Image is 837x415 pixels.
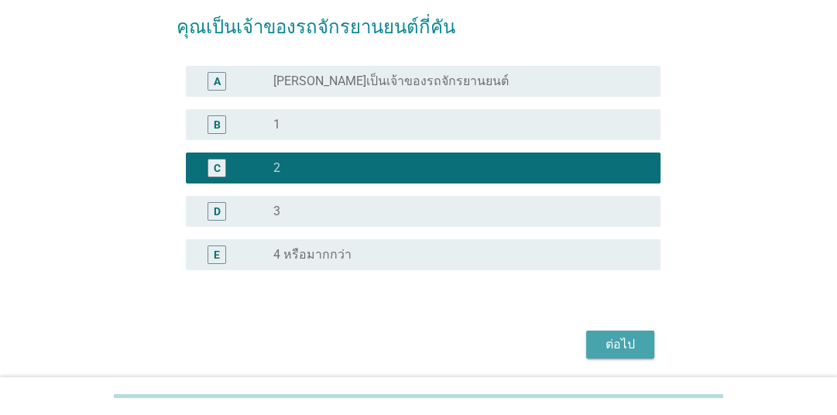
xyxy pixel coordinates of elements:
[214,73,221,89] div: A
[599,335,642,354] div: ต่อไป
[214,246,220,262] div: E
[273,247,352,262] label: 4 หรือมากกว่า
[214,159,221,176] div: C
[586,331,654,358] button: ต่อไป
[273,74,509,89] label: [PERSON_NAME]เป็นเจ้าของรถจักรยานยนต์
[214,116,221,132] div: B
[273,204,280,219] label: 3
[214,203,221,219] div: D
[273,160,280,176] label: 2
[273,117,280,132] label: 1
